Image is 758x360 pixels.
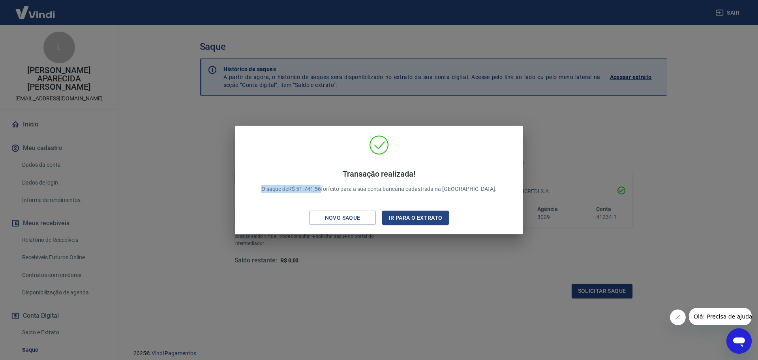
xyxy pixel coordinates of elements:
[670,309,686,325] iframe: Fechar mensagem
[309,211,376,225] button: Novo saque
[261,169,497,193] p: O saque de R$ 51.741,56 foi feito para a sua conta bancária cadastrada na [GEOGRAPHIC_DATA].
[261,169,497,179] h4: Transação realizada!
[726,328,752,354] iframe: Botão para abrir a janela de mensagens
[315,213,370,223] div: Novo saque
[5,6,66,12] span: Olá! Precisa de ajuda?
[382,211,449,225] button: Ir para o extrato
[689,308,752,325] iframe: Mensagem da empresa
